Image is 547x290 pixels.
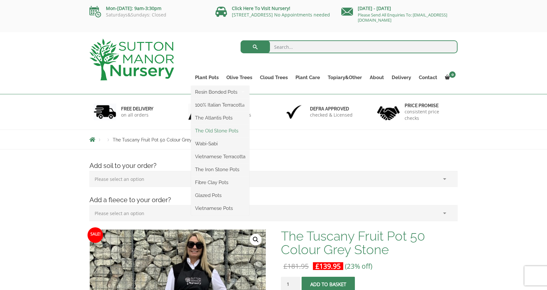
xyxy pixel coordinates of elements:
span: 0 [449,71,456,78]
p: Saturdays&Sundays: Closed [89,12,206,17]
a: The Old Stone Pots [191,126,249,136]
h4: Add a fleece to your order? [85,195,462,205]
a: Plant Care [292,73,324,82]
a: Please Send All Enquiries To: [EMAIL_ADDRESS][DOMAIN_NAME] [358,12,447,23]
span: £ [315,262,319,271]
a: Vietnamese Terracotta [191,152,249,161]
a: [STREET_ADDRESS] No Appointments needed [232,12,330,18]
img: 2.jpg [188,104,211,120]
a: Topiary&Other [324,73,366,82]
p: [DATE] - [DATE] [341,5,458,12]
span: The Tuscany Fruit Pot 50 Colour Grey Stone [113,137,205,142]
a: Fibre Clay Pots [191,178,249,187]
p: checked & Licensed [310,112,353,118]
a: Wabi-Sabi [191,139,249,149]
a: Delivery [388,73,415,82]
a: Contact [415,73,441,82]
h6: FREE DELIVERY [121,106,153,112]
a: Cloud Trees [256,73,292,82]
a: 100% Italian Terracotta [191,100,249,110]
bdi: 181.95 [284,262,309,271]
h1: The Tuscany Fruit Pot 50 Colour Grey Stone [281,229,458,256]
img: 3.jpg [283,104,305,120]
span: £ [284,262,287,271]
input: Search... [241,40,458,53]
a: The Iron Stone Pots [191,165,249,174]
nav: Breadcrumbs [89,137,458,142]
a: Olive Trees [222,73,256,82]
p: on all orders [121,112,153,118]
a: View full-screen image gallery [250,234,262,245]
p: consistent price checks [405,109,454,121]
a: Vietnamese Pots [191,203,249,213]
a: Click Here To Visit Nursery! [232,5,290,11]
a: Plant Pots [191,73,222,82]
a: Resin Bonded Pots [191,87,249,97]
img: 1.jpg [94,104,116,120]
a: About [366,73,388,82]
bdi: 139.95 [315,262,341,271]
p: Mon-[DATE]: 9am-3:30pm [89,5,206,12]
span: Sale! [88,227,103,243]
img: 4.jpg [377,102,400,122]
a: 0 [441,73,458,82]
h6: Price promise [405,103,454,109]
span: (23% off) [345,262,372,271]
img: logo [89,39,174,80]
a: Glazed Pots [191,191,249,200]
a: The Atlantis Pots [191,113,249,123]
h4: Add soil to your order? [85,161,462,171]
h6: Defra approved [310,106,353,112]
